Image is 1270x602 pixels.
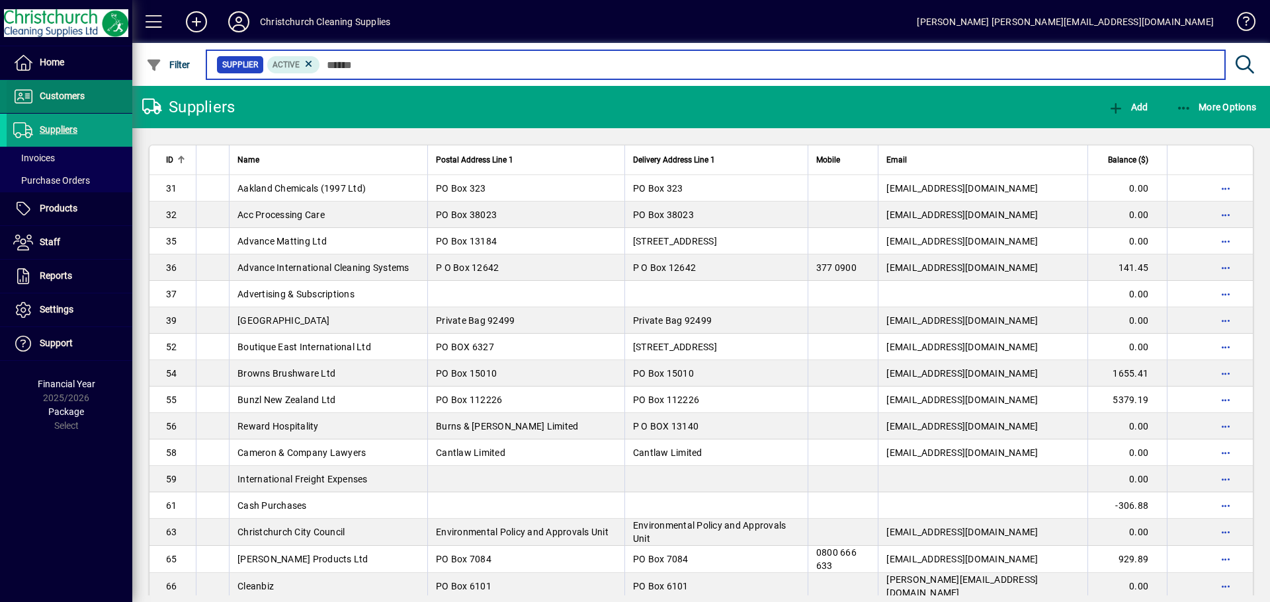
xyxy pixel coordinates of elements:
[886,183,1038,194] span: [EMAIL_ADDRESS][DOMAIN_NAME]
[886,527,1038,537] span: [EMAIL_ADDRESS][DOMAIN_NAME]
[1087,360,1167,387] td: 1655.41
[237,209,325,220] span: Acc Processing Care
[886,153,907,167] span: Email
[886,395,1038,405] span: [EMAIL_ADDRESS][DOMAIN_NAME]
[166,581,177,591] span: 66
[7,46,132,79] a: Home
[1215,548,1236,570] button: More options
[40,91,85,101] span: Customers
[7,169,132,192] a: Purchase Orders
[237,315,329,326] span: [GEOGRAPHIC_DATA]
[436,209,497,220] span: PO Box 38023
[40,304,73,315] span: Settings
[13,153,55,163] span: Invoices
[1087,439,1167,466] td: 0.00
[886,574,1038,598] span: [PERSON_NAME][EMAIL_ADDRESS][DOMAIN_NAME]
[886,342,1038,352] span: [EMAIL_ADDRESS][DOMAIN_NAME]
[1215,204,1236,225] button: More options
[886,262,1038,273] span: [EMAIL_ADDRESS][DOMAIN_NAME]
[143,53,194,77] button: Filter
[273,60,300,69] span: Active
[436,581,491,591] span: PO Box 6101
[48,406,84,417] span: Package
[1215,310,1236,331] button: More options
[436,315,515,326] span: Private Bag 92499
[166,368,177,379] span: 54
[633,236,717,246] span: [STREET_ADDRESS]
[886,447,1038,458] span: [EMAIL_ADDRESS][DOMAIN_NAME]
[38,379,95,389] span: Financial Year
[166,289,177,299] span: 37
[436,554,491,564] span: PO Box 7084
[142,96,235,118] div: Suppliers
[1087,387,1167,413] td: 5379.19
[1087,281,1167,307] td: 0.00
[633,262,696,273] span: P O Box 12642
[633,183,683,194] span: PO Box 323
[237,262,409,273] span: Advance International Cleaning Systems
[166,500,177,511] span: 61
[1087,546,1167,573] td: 929.89
[237,474,368,484] span: International Freight Expenses
[237,342,371,352] span: Boutique East International Ltd
[7,226,132,259] a: Staff
[237,554,368,564] span: [PERSON_NAME] Products Ltd
[633,153,715,167] span: Delivery Address Line 1
[633,447,702,458] span: Cantlaw Limited
[1215,495,1236,516] button: More options
[237,368,335,379] span: Browns Brushware Ltd
[1105,95,1151,119] button: Add
[7,293,132,326] a: Settings
[1087,254,1167,281] td: 141.45
[166,153,188,167] div: ID
[1215,283,1236,305] button: More options
[1215,389,1236,410] button: More options
[237,500,307,511] span: Cash Purchases
[436,236,497,246] span: PO Box 13184
[166,421,177,432] span: 56
[237,581,274,591] span: Cleanbiz
[436,447,505,458] span: Cantlaw Limited
[237,183,366,194] span: Aakland Chemicals (1997 Ltd)
[40,338,73,348] span: Support
[633,395,699,405] span: PO Box 112226
[436,153,513,167] span: Postal Address Line 1
[222,58,258,71] span: Supplier
[166,262,177,273] span: 36
[816,262,857,273] span: 377 0900
[633,554,689,564] span: PO Box 7084
[40,203,77,213] span: Products
[886,236,1038,246] span: [EMAIL_ADDRESS][DOMAIN_NAME]
[436,262,499,273] span: P O Box 12642
[7,147,132,169] a: Invoices
[1108,102,1148,112] span: Add
[267,56,320,73] mat-chip: Activation Status: Active
[40,237,60,247] span: Staff
[1215,442,1236,463] button: More options
[7,192,132,225] a: Products
[917,11,1214,32] div: [PERSON_NAME] [PERSON_NAME][EMAIL_ADDRESS][DOMAIN_NAME]
[1087,519,1167,546] td: 0.00
[7,260,132,293] a: Reports
[166,183,177,194] span: 31
[816,153,840,167] span: Mobile
[166,153,173,167] span: ID
[237,421,319,432] span: Reward Hospitality
[886,209,1038,220] span: [EMAIL_ADDRESS][DOMAIN_NAME]
[166,447,177,458] span: 58
[13,175,90,186] span: Purchase Orders
[436,527,609,537] span: Environmental Policy and Approvals Unit
[1087,492,1167,519] td: -306.88
[1087,466,1167,492] td: 0.00
[633,209,694,220] span: PO Box 38023
[1215,521,1236,543] button: More options
[886,315,1038,326] span: [EMAIL_ADDRESS][DOMAIN_NAME]
[1215,416,1236,437] button: More options
[40,57,64,67] span: Home
[218,10,260,34] button: Profile
[1087,202,1167,228] td: 0.00
[166,342,177,352] span: 52
[633,342,717,352] span: [STREET_ADDRESS]
[886,554,1038,564] span: [EMAIL_ADDRESS][DOMAIN_NAME]
[175,10,218,34] button: Add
